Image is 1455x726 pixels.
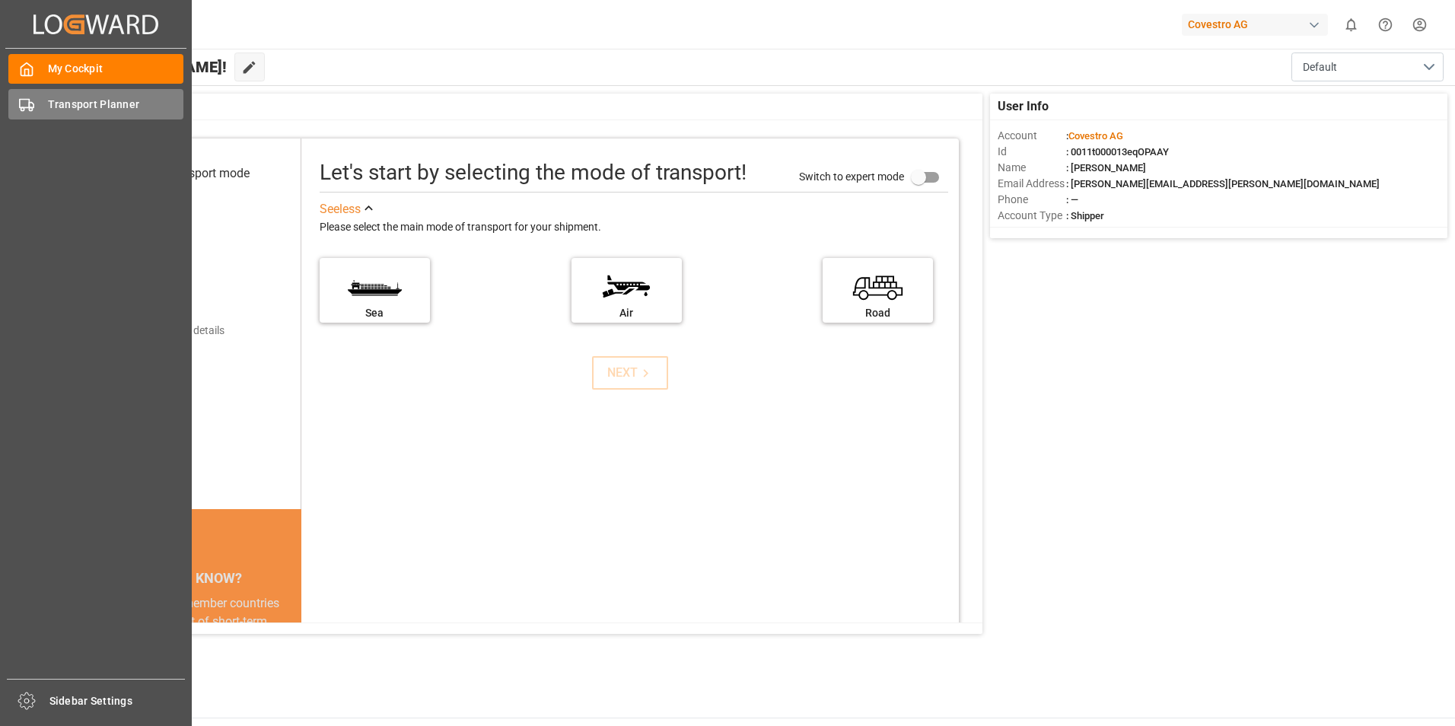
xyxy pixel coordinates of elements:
span: Default [1303,59,1337,75]
div: Add shipping details [129,323,224,339]
span: : [1066,130,1123,142]
span: Email Address [998,176,1066,192]
div: Let's start by selecting the mode of transport! [320,157,747,189]
span: Switch to expert mode [799,170,904,182]
span: My Cockpit [48,61,184,77]
span: Transport Planner [48,97,184,113]
button: next slide / item [280,594,301,704]
span: Account Type [998,208,1066,224]
button: Covestro AG [1182,10,1334,39]
div: Please select the main mode of transport for your shipment. [320,218,948,237]
span: : [PERSON_NAME] [1066,162,1146,174]
span: : Shipper [1066,210,1104,221]
span: Hello [PERSON_NAME]! [63,53,227,81]
span: Name [998,160,1066,176]
div: Air [579,305,674,321]
span: : [PERSON_NAME][EMAIL_ADDRESS][PERSON_NAME][DOMAIN_NAME] [1066,178,1380,189]
button: show 0 new notifications [1334,8,1368,42]
div: NEXT [607,364,654,382]
span: : — [1066,194,1078,205]
button: NEXT [592,356,668,390]
span: Phone [998,192,1066,208]
a: Transport Planner [8,89,183,119]
div: See less [320,200,361,218]
span: Sidebar Settings [49,693,186,709]
button: Help Center [1368,8,1402,42]
div: Covestro AG [1182,14,1328,36]
span: Id [998,144,1066,160]
a: My Cockpit [8,54,183,84]
button: open menu [1291,53,1444,81]
span: Account [998,128,1066,144]
div: Road [830,305,925,321]
span: User Info [998,97,1049,116]
div: Sea [327,305,422,321]
span: : 0011t000013eqOPAAY [1066,146,1169,158]
span: Covestro AG [1068,130,1123,142]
